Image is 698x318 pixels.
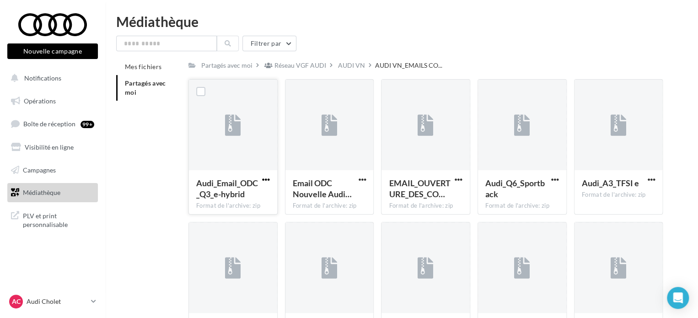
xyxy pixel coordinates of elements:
div: Réseau VGF AUDI [274,61,326,70]
div: Partagés avec moi [201,61,252,70]
div: AUDI VN [338,61,365,70]
p: Audi Cholet [27,297,87,306]
button: Filtrer par [242,36,296,51]
a: Opérations [5,92,100,111]
span: Mes fichiers [125,63,161,70]
span: Campagnes [23,166,56,173]
span: AC [12,297,21,306]
button: Nouvelle campagne [7,43,98,59]
span: EMAIL_OUVERTURE_DES_COMMANDES_B2C_Nouvelle_ A6 e-tron [389,178,450,199]
span: Visibilité en ligne [25,143,74,151]
span: Partagés avec moi [125,79,166,96]
div: Open Intercom Messenger [667,287,689,309]
div: Format de l'archive: zip [196,202,270,210]
span: Audi_Q6_Sportback [485,178,545,199]
div: Format de l'archive: zip [582,191,655,199]
span: Audi_Email_ODC_Q3_e-hybrid [196,178,258,199]
div: Format de l'archive: zip [293,202,366,210]
a: Visibilité en ligne [5,138,100,157]
span: Notifications [24,74,61,82]
a: Médiathèque [5,183,100,202]
div: Format de l'archive: zip [389,202,462,210]
span: Audi_A3_TFSI e [582,178,639,188]
a: AC Audi Cholet [7,293,98,310]
a: PLV et print personnalisable [5,206,100,233]
span: Email ODC Nouvelle Audi Q3 [293,178,352,199]
a: Campagnes [5,161,100,180]
button: Notifications [5,69,96,88]
a: Boîte de réception99+ [5,114,100,134]
div: Médiathèque [116,15,687,28]
span: AUDI VN_EMAILS CO... [375,61,442,70]
div: 99+ [81,121,94,128]
span: PLV et print personnalisable [23,210,94,229]
span: Opérations [24,97,56,105]
span: Médiathèque [23,189,60,196]
div: Format de l'archive: zip [485,202,559,210]
span: Boîte de réception [23,120,75,128]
